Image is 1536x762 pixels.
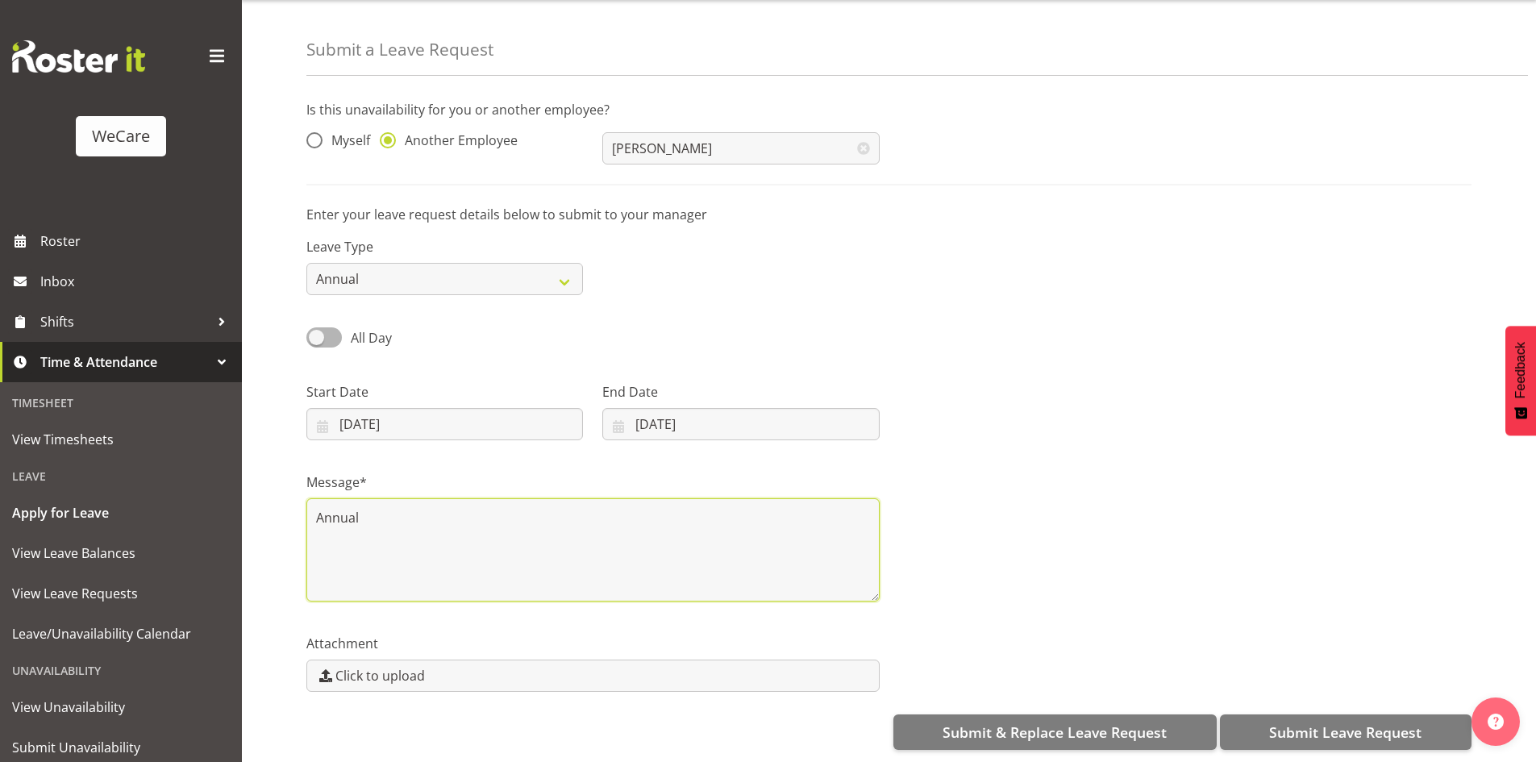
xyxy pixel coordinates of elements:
[12,622,230,646] span: Leave/Unavailability Calendar
[1513,342,1528,398] span: Feedback
[602,408,879,440] input: Click to select...
[4,419,238,460] a: View Timesheets
[12,40,145,73] img: Rosterit website logo
[396,132,518,148] span: Another Employee
[1505,326,1536,435] button: Feedback - Show survey
[306,40,493,59] h4: Submit a Leave Request
[602,382,879,402] label: End Date
[12,427,230,452] span: View Timesheets
[12,541,230,565] span: View Leave Balances
[335,666,425,685] span: Click to upload
[1488,714,1504,730] img: help-xxl-2.png
[306,408,583,440] input: Click to select...
[351,329,392,347] span: All Day
[4,614,238,654] a: Leave/Unavailability Calendar
[4,687,238,727] a: View Unavailability
[12,695,230,719] span: View Unavailability
[12,581,230,606] span: View Leave Requests
[4,533,238,573] a: View Leave Balances
[40,350,210,374] span: Time & Attendance
[4,573,238,614] a: View Leave Requests
[306,205,1471,224] p: Enter your leave request details below to submit to your manager
[4,386,238,419] div: Timesheet
[4,460,238,493] div: Leave
[4,493,238,533] a: Apply for Leave
[306,634,880,653] label: Attachment
[306,473,880,492] label: Message*
[12,501,230,525] span: Apply for Leave
[323,132,370,148] span: Myself
[943,722,1167,743] span: Submit & Replace Leave Request
[92,124,150,148] div: WeCare
[306,237,583,256] label: Leave Type
[893,714,1217,750] button: Submit & Replace Leave Request
[4,654,238,687] div: Unavailability
[306,382,583,402] label: Start Date
[40,229,234,253] span: Roster
[40,269,234,294] span: Inbox
[602,132,879,164] input: Select Employee
[40,310,210,334] span: Shifts
[1220,714,1471,750] button: Submit Leave Request
[1269,722,1422,743] span: Submit Leave Request
[12,735,230,760] span: Submit Unavailability
[306,100,1471,119] p: Is this unavailability for you or another employee?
